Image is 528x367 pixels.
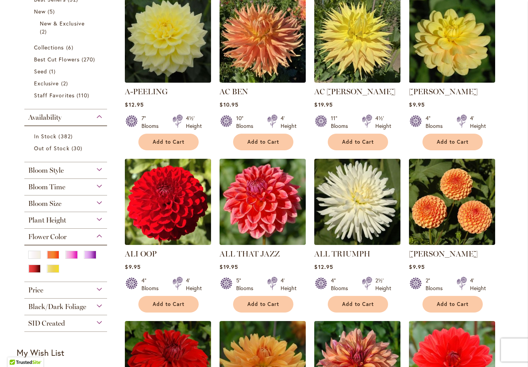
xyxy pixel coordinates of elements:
[236,114,258,130] div: 10" Blooms
[125,87,168,96] a: A-PEELING
[437,139,468,145] span: Add to Cart
[28,113,61,122] span: Availability
[34,132,99,140] a: In Stock 382
[138,134,199,150] button: Add to Cart
[34,80,59,87] span: Exclusive
[470,277,486,292] div: 4' Height
[40,27,49,36] span: 2
[153,301,184,308] span: Add to Cart
[6,340,27,361] iframe: Launch Accessibility Center
[409,239,495,246] a: AMBER QUEEN
[72,144,84,152] span: 30
[28,233,66,241] span: Flower Color
[375,114,391,130] div: 4½' Height
[77,91,91,99] span: 110
[34,68,47,75] span: Seed
[28,302,86,311] span: Black/Dark Foliage
[28,286,43,294] span: Price
[66,43,75,51] span: 6
[28,199,61,208] span: Bloom Size
[125,77,211,84] a: A-Peeling
[409,87,478,96] a: [PERSON_NAME]
[247,301,279,308] span: Add to Cart
[34,67,99,75] a: Seed
[342,301,374,308] span: Add to Cart
[328,134,388,150] button: Add to Cart
[34,91,99,99] a: Staff Favorites
[28,216,66,224] span: Plant Height
[125,101,143,108] span: $12.95
[138,296,199,313] button: Add to Cart
[314,77,400,84] a: AC Jeri
[409,101,424,108] span: $9.95
[28,183,65,191] span: Bloom Time
[331,114,353,130] div: 11" Blooms
[125,263,140,270] span: $9.95
[220,263,238,270] span: $19.95
[34,144,70,152] span: Out of Stock
[34,7,99,15] a: New
[34,43,99,51] a: Collections
[236,277,258,292] div: 5" Blooms
[233,296,293,313] button: Add to Cart
[186,114,202,130] div: 4½' Height
[34,8,46,15] span: New
[34,79,99,87] a: Exclusive
[220,159,306,245] img: ALL THAT JAZZ
[314,87,395,96] a: AC [PERSON_NAME]
[34,55,99,63] a: Best Cut Flowers
[342,139,374,145] span: Add to Cart
[314,263,333,270] span: $12.95
[409,263,424,270] span: $9.95
[220,101,238,108] span: $10.95
[422,134,483,150] button: Add to Cart
[34,44,64,51] span: Collections
[247,139,279,145] span: Add to Cart
[220,249,280,258] a: ALL THAT JAZZ
[40,19,94,36] a: New &amp; Exclusive
[409,249,478,258] a: [PERSON_NAME]
[375,277,391,292] div: 2½' Height
[141,114,163,130] div: 7" Blooms
[328,296,388,313] button: Add to Cart
[314,159,400,245] img: ALL TRIUMPH
[40,20,85,27] span: New & Exclusive
[49,67,58,75] span: 1
[409,77,495,84] a: AHOY MATEY
[17,347,64,358] strong: My Wish List
[426,114,447,130] div: 4" Blooms
[58,132,74,140] span: 382
[28,319,65,328] span: SID Created
[141,277,163,292] div: 4" Blooms
[409,159,495,245] img: AMBER QUEEN
[314,239,400,246] a: ALL TRIUMPH
[153,139,184,145] span: Add to Cart
[34,56,80,63] span: Best Cut Flowers
[61,79,70,87] span: 2
[233,134,293,150] button: Add to Cart
[48,7,57,15] span: 5
[34,133,56,140] span: In Stock
[34,92,75,99] span: Staff Favorites
[426,277,447,292] div: 2" Blooms
[314,249,370,258] a: ALL TRIUMPH
[220,77,306,84] a: AC BEN
[28,166,64,175] span: Bloom Style
[125,159,211,245] img: ALI OOP
[281,114,296,130] div: 4' Height
[281,277,296,292] div: 4' Height
[34,144,99,152] a: Out of Stock 30
[186,277,202,292] div: 4' Height
[470,114,486,130] div: 4' Height
[331,277,353,292] div: 4" Blooms
[220,239,306,246] a: ALL THAT JAZZ
[82,55,97,63] span: 270
[437,301,468,308] span: Add to Cart
[125,239,211,246] a: ALI OOP
[314,101,332,108] span: $19.95
[125,249,157,258] a: ALI OOP
[220,87,248,96] a: AC BEN
[422,296,483,313] button: Add to Cart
